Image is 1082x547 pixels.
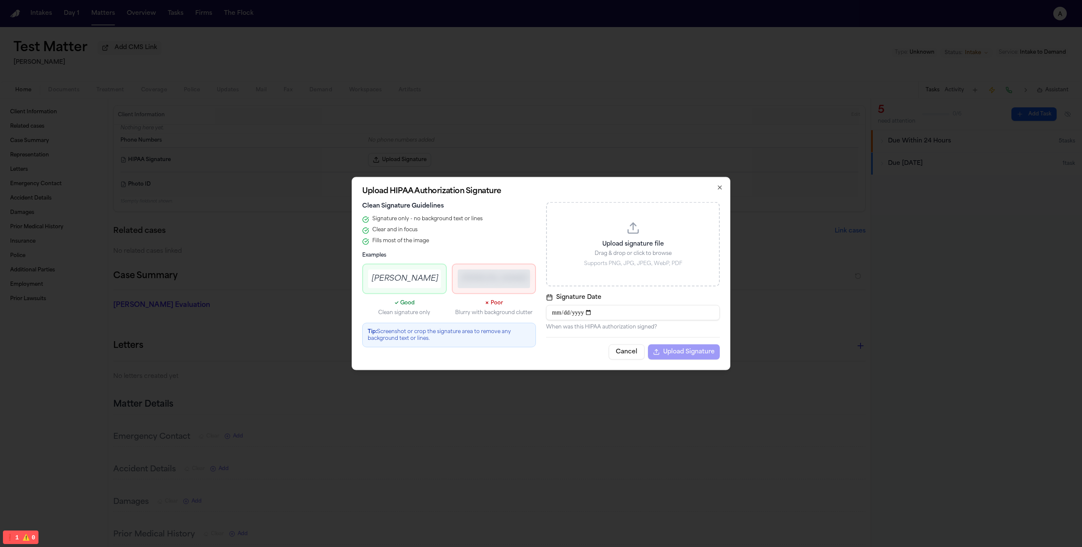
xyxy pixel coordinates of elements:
p: Blurry with background clutter [452,309,536,316]
h2: Upload HIPAA Authorization Signature [362,188,720,195]
p: Screenshot or crop the signature area to remove any background text or lines. [368,328,530,342]
p: Supports PNG, JPG, JPEG, WebP, PDF [557,260,709,267]
div: [PERSON_NAME] [461,273,527,285]
p: Drag & drop or click to browse [557,250,709,257]
p: Upload signature file [557,240,709,249]
h4: Examples [362,252,536,259]
span: Signature only - no background text or lines [372,216,483,222]
span: ✗ Poor [485,301,503,306]
span: Clear and in focus [372,227,418,233]
p: When was this HIPAA authorization signed? [546,324,720,331]
div: [PERSON_NAME] [372,273,437,285]
span: Fills most of the image [372,238,429,244]
button: Cancel [609,345,645,360]
label: Signature Date [546,293,720,302]
h3: Clean Signature Guidelines [362,202,536,211]
span: ✓ Good [394,301,415,306]
strong: Tip: [368,329,377,334]
p: Clean signature only [362,309,447,316]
